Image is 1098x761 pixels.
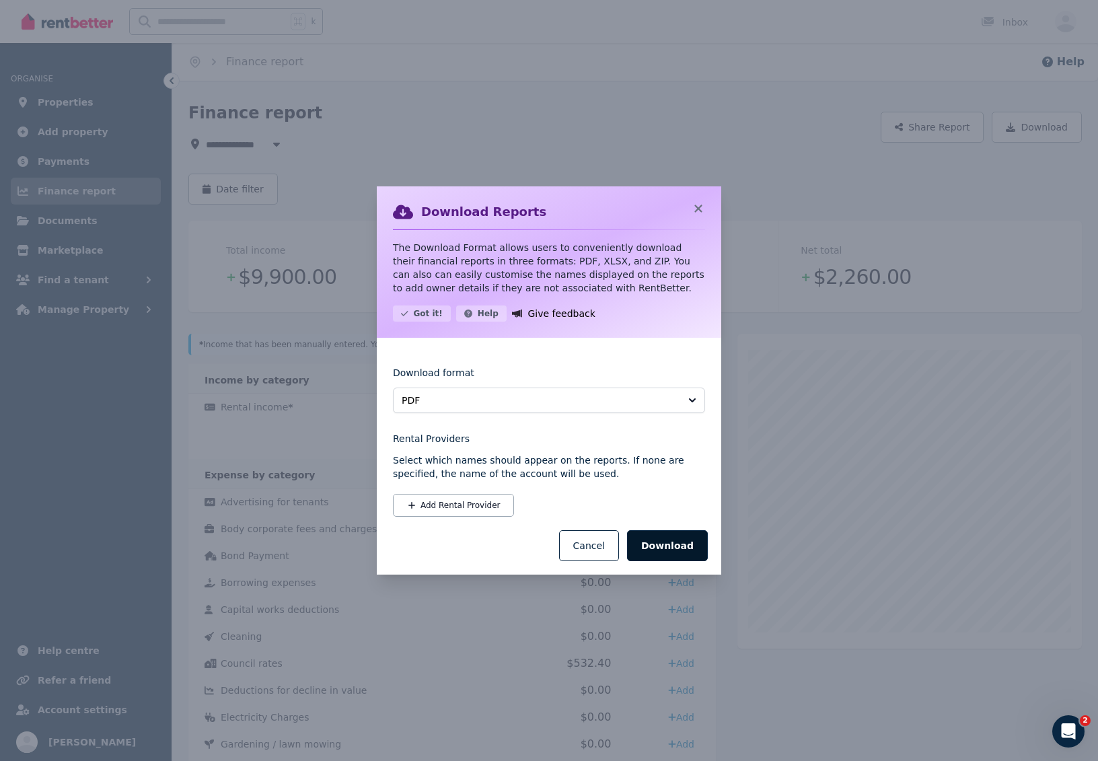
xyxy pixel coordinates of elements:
span: 2 [1080,715,1091,726]
span: PDF [402,394,678,407]
p: The Download Format allows users to conveniently download their financial reports in three format... [393,241,705,295]
button: Got it! [393,305,451,322]
button: PDF [393,388,705,413]
button: Cancel [559,530,619,561]
a: Give feedback [512,305,595,322]
h2: Download Reports [421,203,546,221]
iframe: Intercom live chat [1052,715,1085,748]
p: Select which names should appear on the reports. If none are specified, the name of the account w... [393,454,705,480]
label: Download format [393,366,474,388]
button: Download [627,530,708,561]
legend: Rental Providers [393,432,705,445]
button: Add Rental Provider [393,494,514,517]
button: Help [456,305,507,322]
